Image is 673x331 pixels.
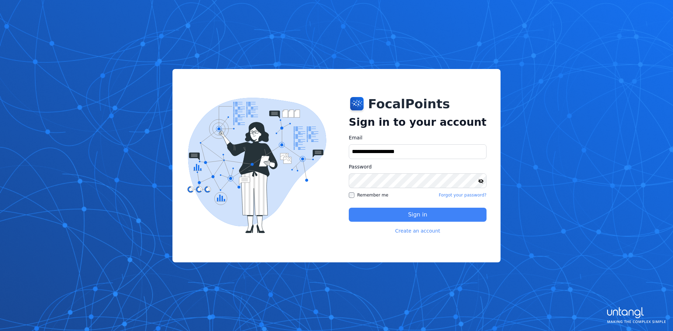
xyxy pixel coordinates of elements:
label: Password [349,163,487,171]
input: Remember me [349,192,354,198]
h1: FocalPoints [368,97,450,111]
label: Email [349,134,487,142]
a: Create an account [395,227,440,234]
button: Sign in [349,208,487,222]
label: Remember me [349,192,388,198]
a: Forgot your password? [439,192,487,198]
h2: Sign in to your account [349,116,487,129]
